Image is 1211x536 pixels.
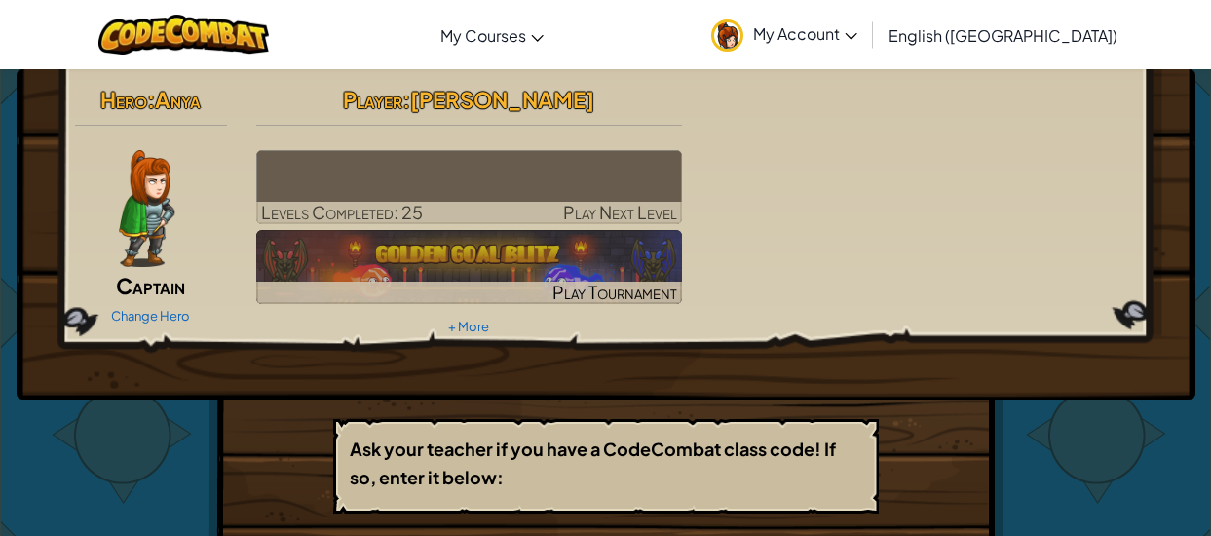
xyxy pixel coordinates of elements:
span: Captain [116,272,185,299]
a: + More [448,319,489,334]
b: Ask your teacher if you have a CodeCombat class code! If so, enter it below: [350,438,836,488]
span: : [402,86,410,113]
img: Golden Goal [256,230,682,304]
span: Play Tournament [552,281,677,303]
span: Player [343,86,402,113]
a: Change Hero [111,308,190,324]
a: My Courses [431,9,553,61]
span: Anya [155,86,201,113]
span: Hero [100,86,147,113]
span: English ([GEOGRAPHIC_DATA]) [889,25,1117,46]
img: captain-pose.png [119,150,174,267]
span: My Courses [440,25,526,46]
img: CodeCombat logo [98,15,269,55]
span: My Account [753,23,857,44]
span: : [147,86,155,113]
a: My Account [701,4,867,65]
a: Play Tournament [256,230,682,304]
span: Play Next Level [563,201,677,223]
span: Levels Completed: 25 [261,201,423,223]
img: avatar [711,19,743,52]
a: Play Next Level [256,150,682,224]
span: [PERSON_NAME] [410,86,594,113]
a: English ([GEOGRAPHIC_DATA]) [879,9,1127,61]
